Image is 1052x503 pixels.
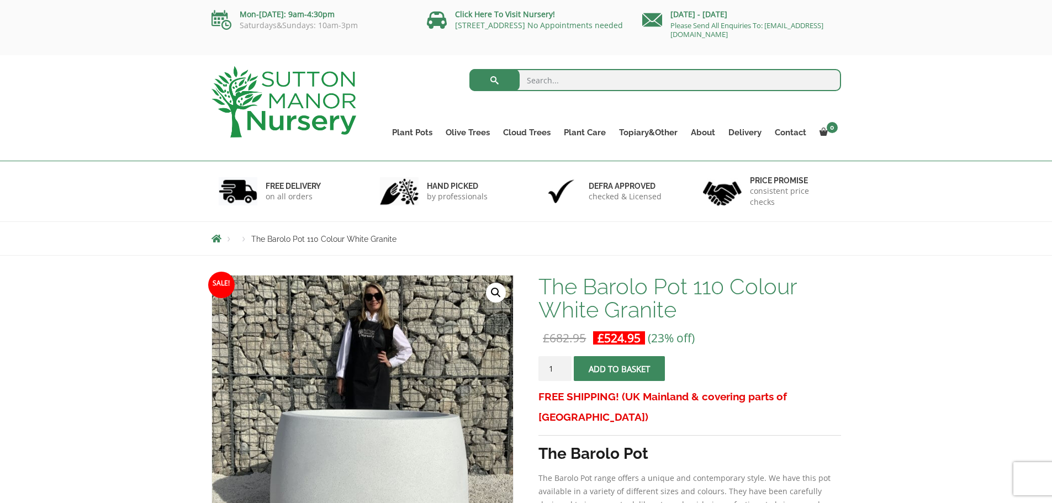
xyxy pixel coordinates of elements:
a: Delivery [722,125,768,140]
h1: The Barolo Pot 110 Colour White Granite [538,275,840,321]
button: Add to basket [574,356,665,381]
input: Product quantity [538,356,572,381]
bdi: 524.95 [598,330,641,346]
img: 2.jpg [380,177,419,205]
a: Plant Pots [385,125,439,140]
p: by professionals [427,191,488,202]
a: Topiary&Other [612,125,684,140]
a: [STREET_ADDRESS] No Appointments needed [455,20,623,30]
p: [DATE] - [DATE] [642,8,841,21]
h3: FREE SHIPPING! (UK Mainland & covering parts of [GEOGRAPHIC_DATA]) [538,386,840,427]
p: Mon-[DATE]: 9am-4:30pm [212,8,410,21]
img: 1.jpg [219,177,257,205]
a: Plant Care [557,125,612,140]
nav: Breadcrumbs [212,234,841,243]
h6: FREE DELIVERY [266,181,321,191]
h6: Defra approved [589,181,662,191]
a: Cloud Trees [496,125,557,140]
bdi: 682.95 [543,330,586,346]
img: 4.jpg [703,174,742,208]
p: on all orders [266,191,321,202]
input: Search... [469,69,841,91]
p: consistent price checks [750,186,834,208]
a: Contact [768,125,813,140]
img: logo [212,66,356,137]
p: Saturdays&Sundays: 10am-3pm [212,21,410,30]
span: 0 [827,122,838,133]
img: 3.jpg [542,177,580,205]
a: Click Here To Visit Nursery! [455,9,555,19]
h6: hand picked [427,181,488,191]
h6: Price promise [750,176,834,186]
span: (23% off) [648,330,695,346]
span: £ [543,330,549,346]
a: Please Send All Enquiries To: [EMAIL_ADDRESS][DOMAIN_NAME] [670,20,823,39]
span: Sale! [208,272,235,298]
span: £ [598,330,604,346]
a: 0 [813,125,841,140]
p: checked & Licensed [589,191,662,202]
strong: The Barolo Pot [538,444,648,463]
a: View full-screen image gallery [486,283,506,303]
a: About [684,125,722,140]
a: Olive Trees [439,125,496,140]
span: The Barolo Pot 110 Colour White Granite [251,235,397,243]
